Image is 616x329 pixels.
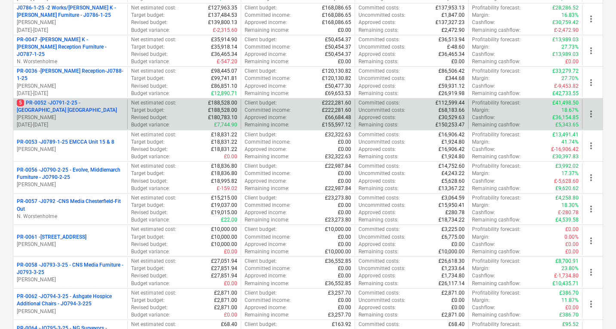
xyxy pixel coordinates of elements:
p: Cashflow : [472,241,495,248]
span: more_vert [586,14,596,24]
p: £0.00 [338,241,351,248]
div: PR-0057 -J0792 -CNS Media Chesterfield-Fit OutN. Worstenholme [17,198,124,220]
p: £32,322.63 [325,131,351,138]
p: [PERSON_NAME] [17,146,124,153]
p: Target budget : [131,75,165,82]
p: Approved costs : [359,178,396,185]
p: 17.37% [561,170,579,177]
p: Approved costs : [359,19,396,26]
p: Net estimated cost : [131,99,176,107]
p: £36,465.34 [438,51,465,58]
p: £86,851.10 [211,83,237,90]
p: £1,924.80 [441,138,465,146]
p: Budget variance : [131,58,170,65]
p: £41,498.50 [552,99,579,107]
p: Target budget : [131,107,165,114]
p: Remaining cashflow : [472,248,521,255]
p: PR-0058 - J0793-3-25 - CNS Media Furniture - J0793-3-25 [17,261,124,276]
p: £15,215.00 [211,194,237,202]
p: £3,064.59 [441,194,465,202]
p: Margin : [472,107,490,114]
p: £23,273.80 [325,216,351,224]
p: Target budget : [131,234,165,241]
p: £344.68 [445,75,465,82]
p: J0786-1-25 - 2 Works/[PERSON_NAME] K - [PERSON_NAME] Furniture - J0786-1-25 [17,4,124,19]
p: £-280.78 [558,209,579,216]
p: Target budget : [131,170,165,177]
p: Approved costs : [359,209,396,216]
p: £18,836.80 [211,170,237,177]
p: £18,831.22 [211,131,237,138]
p: Revised budget : [131,209,168,216]
p: £26,919.98 [438,90,465,97]
p: £0.00 [338,209,351,216]
p: £127,963.35 [208,4,237,12]
p: Client budget : [245,36,277,43]
p: Remaining costs : [359,58,398,65]
p: Margin : [472,75,490,82]
p: £30,529.63 [438,114,465,121]
p: £4,243.22 [441,170,465,177]
p: N. Worstenholme [17,213,124,220]
p: Profitability forecast : [472,68,521,75]
p: Net estimated cost : [131,68,176,75]
p: Approved income : [245,19,287,26]
p: Uncommitted costs : [359,202,405,209]
p: Approved costs : [359,146,396,153]
p: £18,734.22 [438,216,465,224]
p: £120,130.82 [322,68,351,75]
p: £86,506.42 [438,68,465,75]
p: N. Worstenholme [17,58,124,65]
p: £-48.60 [447,43,465,51]
p: Margin : [472,43,490,51]
p: Committed costs : [359,99,400,107]
p: £18,995.82 [211,178,237,185]
p: 27.73% [561,43,579,51]
p: Client budget : [245,68,277,75]
p: £19,037.00 [211,202,237,209]
p: £-159.02 [217,185,237,192]
p: Committed income : [245,202,291,209]
p: Target budget : [131,12,165,19]
p: Profitability forecast : [472,194,521,202]
p: £14,752.60 [438,163,465,170]
p: £0.00 [338,178,351,185]
p: £3,225.00 [441,226,465,233]
p: £-5,628.60 [554,178,579,185]
p: £222,281.60 [322,107,351,114]
p: £150,253.47 [435,121,465,129]
p: PR-0047 - [PERSON_NAME] K - [PERSON_NAME] Reception Furniture - JO787-1-25 [17,36,124,58]
p: Remaining costs : [359,216,398,224]
p: £-16,906.42 [551,146,579,153]
p: £10,000.00 [325,248,351,255]
p: £1,924.80 [441,153,465,160]
p: £168,086.65 [322,4,351,12]
p: Committed costs : [359,36,400,43]
p: Committed income : [245,138,291,146]
p: Net estimated cost : [131,36,176,43]
p: £222,281.60 [322,99,351,107]
p: £137,327.23 [435,19,465,26]
p: Approved income : [245,178,287,185]
p: Margin : [472,12,490,19]
p: [DATE] - [DATE] [17,90,124,97]
p: £66,684.48 [325,114,351,121]
p: £0.00 [565,226,579,233]
p: £1,847.00 [441,12,465,19]
p: £59,931.12 [438,83,465,90]
span: more_vert [586,77,596,88]
p: £50,454.37 [325,43,351,51]
p: Budget variance : [131,248,170,255]
p: Approved costs : [359,241,396,248]
p: Approved income : [245,83,287,90]
p: £30,759.42 [552,19,579,26]
p: Cashflow : [472,114,495,121]
p: £139,800.13 [208,19,237,26]
p: £13,989.03 [552,36,579,43]
p: 16.83% [561,12,579,19]
p: [PERSON_NAME] [17,241,124,248]
p: £0.00 [338,58,351,65]
p: Remaining income : [245,248,289,255]
p: £168,086.65 [322,19,351,26]
div: PR-0061 -[STREET_ADDRESS][PERSON_NAME] [17,234,124,248]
